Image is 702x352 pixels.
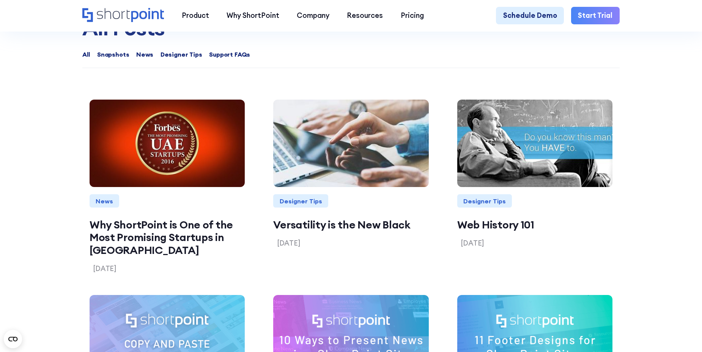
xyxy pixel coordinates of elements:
a: Start Trial [571,7,620,24]
a: Company [288,7,338,24]
div: Pricing [401,10,424,21]
span: News [136,50,153,59]
p: [DATE] [461,238,484,249]
span: Designer Tips [161,50,202,59]
iframe: Chat Widget [565,264,702,352]
div: Product [182,10,209,21]
div: Resources [347,10,383,21]
p: [DATE] [277,238,301,249]
span: Support FAQs [209,50,250,59]
div: Designer Tips [273,194,328,208]
a: Pricing [392,7,433,24]
a: All [82,51,90,57]
form: Email Form [82,50,619,68]
div: Why ShortPoint [227,10,279,21]
a: Product [173,7,218,24]
a: Home [82,8,164,23]
button: Open CMP widget [4,330,22,348]
p: [DATE] [93,263,116,274]
a: Schedule Demo [496,7,564,24]
a: Versatility is the New Black [273,218,428,231]
a: Resources [338,7,392,24]
a: Why ShortPoint is One of the Most Promising Startups in [GEOGRAPHIC_DATA] [90,218,245,256]
div: News [90,194,119,208]
div: Designer Tips [457,194,512,208]
span: Snapshots [97,50,129,59]
div: Company [297,10,329,21]
a: Why ShortPoint [218,7,288,24]
a: Web History 101 [457,218,612,231]
div: All Posts [82,16,619,39]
